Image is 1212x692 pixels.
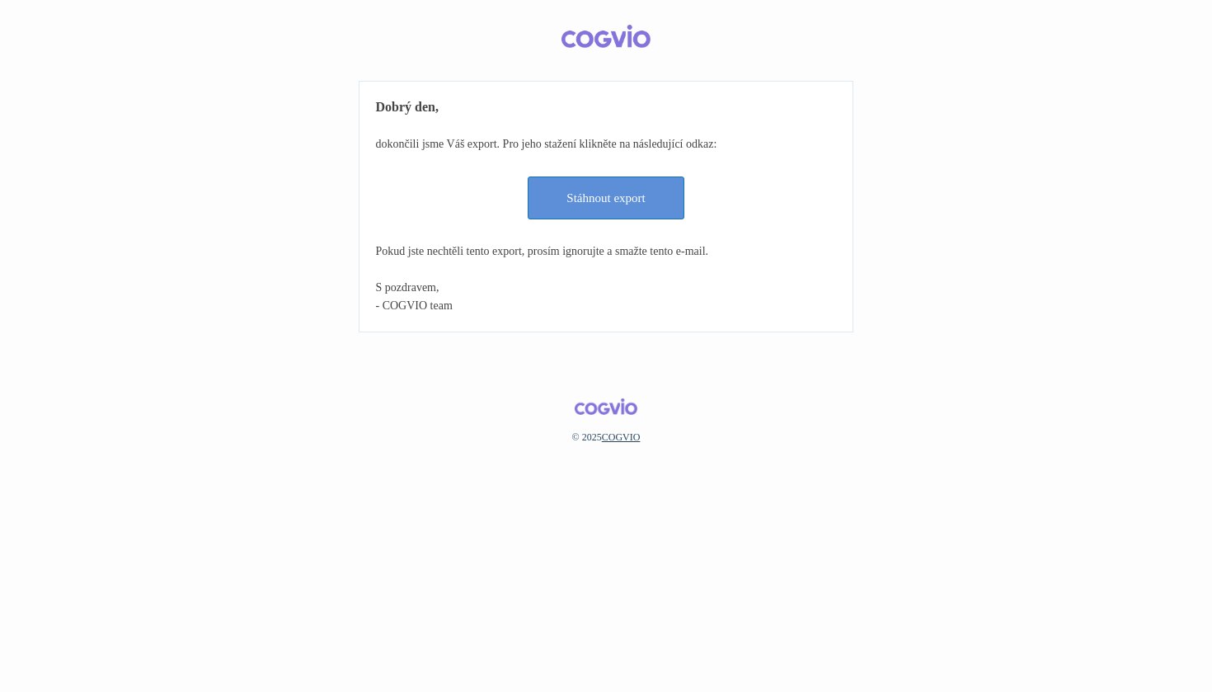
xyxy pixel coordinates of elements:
img: COGVIO [561,25,651,48]
a: Stáhnout export [528,177,684,219]
a: COGVIO [602,431,641,443]
img: COGVIO [575,398,637,415]
b: Dobrý den, [376,100,439,114]
td: dokončili jsme Váš export. Pro jeho stažení klikněte na následující odkaz: Pokud jste nechtěli te... [376,98,837,315]
td: © 2025 [359,398,853,445]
